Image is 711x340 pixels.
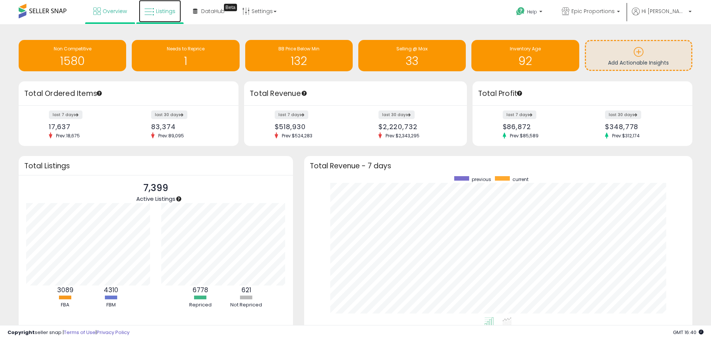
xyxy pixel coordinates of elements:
b: 3089 [57,286,74,294]
span: Prev: 89,095 [155,132,188,139]
strong: Copyright [7,329,35,336]
h1: 1580 [22,55,122,67]
span: Needs to Reprice [167,46,205,52]
h1: 92 [475,55,575,67]
span: Hi [PERSON_NAME] [642,7,686,15]
a: Needs to Reprice 1 [132,40,239,71]
a: Terms of Use [64,329,96,336]
div: FBA [43,302,88,309]
div: Tooltip anchor [301,90,308,97]
h3: Total Revenue [250,88,461,99]
div: Tooltip anchor [224,4,237,11]
div: seller snap | | [7,329,130,336]
span: DataHub [201,7,225,15]
label: last 7 days [49,110,82,119]
b: 621 [241,286,251,294]
label: last 7 days [275,110,308,119]
div: 17,637 [49,123,123,131]
span: 2025-10-9 16:40 GMT [673,329,704,336]
span: BB Price Below Min [278,46,319,52]
h1: 33 [362,55,462,67]
h3: Total Listings [24,163,287,169]
div: $518,930 [275,123,350,131]
a: Inventory Age 92 [471,40,579,71]
a: Hi [PERSON_NAME] [632,7,692,24]
span: Help [527,9,537,15]
a: Privacy Policy [97,329,130,336]
span: Inventory Age [510,46,541,52]
label: last 30 days [151,110,187,119]
a: Selling @ Max 33 [358,40,466,71]
div: Tooltip anchor [516,90,523,97]
span: Prev: $2,343,295 [382,132,423,139]
h3: Total Ordered Items [24,88,233,99]
div: $86,872 [503,123,577,131]
p: 7,399 [136,181,175,195]
label: last 30 days [605,110,641,119]
div: Tooltip anchor [96,90,103,97]
span: previous [472,176,491,183]
div: FBM [89,302,134,309]
span: Active Listings [136,195,175,203]
span: Add Actionable Insights [608,59,669,66]
a: Non Competitive 1580 [19,40,126,71]
h3: Total Revenue - 7 days [310,163,687,169]
span: Non Competitive [54,46,91,52]
span: Epic Proportions [571,7,615,15]
h3: Total Profit [478,88,687,99]
label: last 7 days [503,110,536,119]
span: Listings [156,7,175,15]
span: Prev: $85,589 [506,132,542,139]
a: Help [510,1,550,24]
h1: 132 [249,55,349,67]
label: last 30 days [378,110,415,119]
div: Not Repriced [224,302,269,309]
span: Prev: $312,174 [608,132,643,139]
a: Add Actionable Insights [586,41,691,70]
div: 83,374 [151,123,225,131]
span: Selling @ Max [396,46,428,52]
div: $2,220,732 [378,123,454,131]
i: Get Help [516,7,525,16]
span: Prev: 18,675 [52,132,84,139]
a: BB Price Below Min 132 [245,40,353,71]
h1: 1 [135,55,236,67]
div: $348,778 [605,123,679,131]
div: Tooltip anchor [175,196,182,202]
b: 4310 [104,286,118,294]
span: current [512,176,528,183]
div: Repriced [178,302,223,309]
b: 6778 [193,286,208,294]
span: Prev: $524,283 [278,132,316,139]
span: Overview [103,7,127,15]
